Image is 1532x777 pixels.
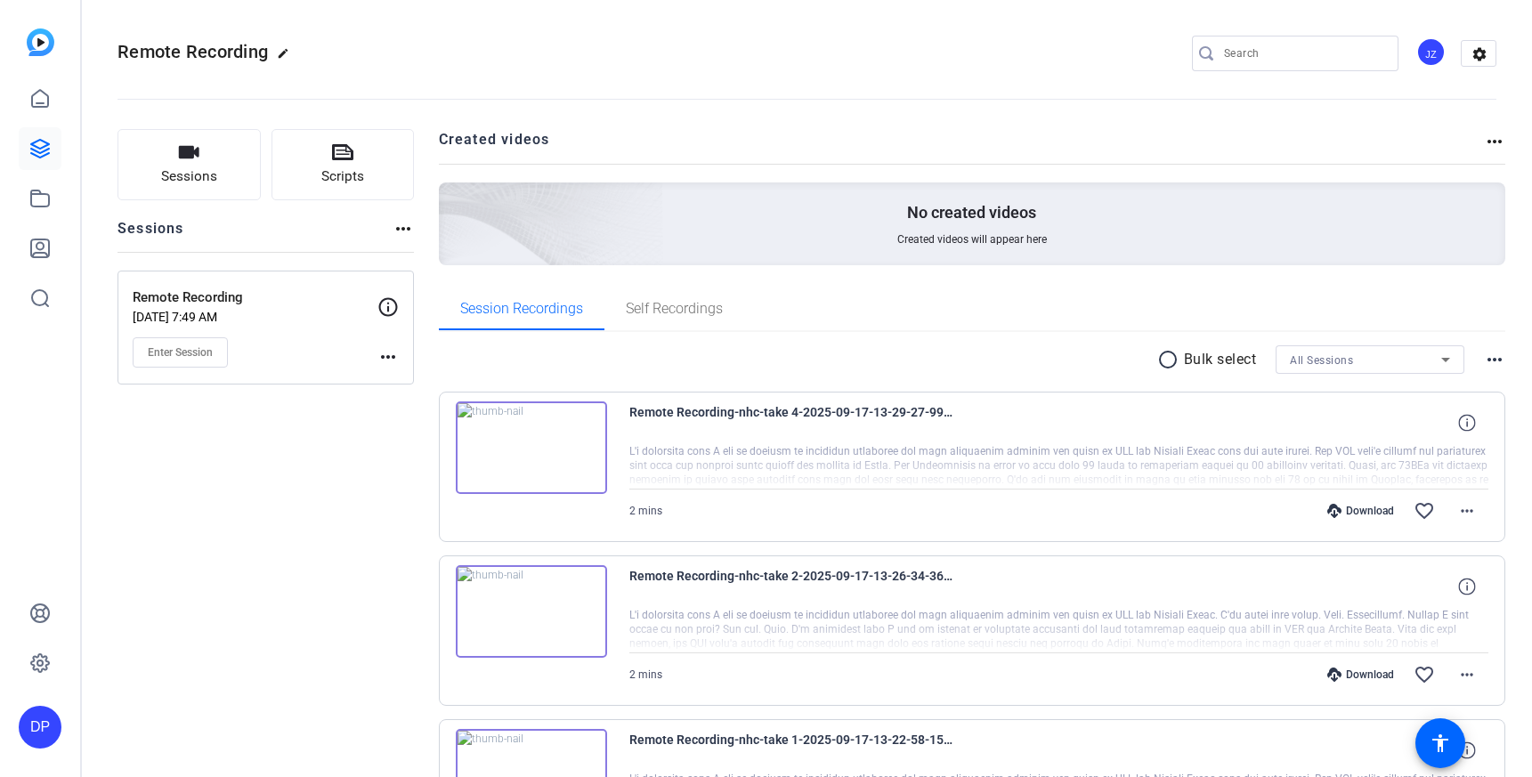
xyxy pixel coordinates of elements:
[1184,349,1257,370] p: Bulk select
[1484,349,1505,370] mat-icon: more_horiz
[1318,668,1403,682] div: Download
[629,565,959,608] span: Remote Recording-nhc-take 2-2025-09-17-13-26-34-364-0
[439,129,1485,164] h2: Created videos
[133,287,377,308] p: Remote Recording
[629,729,959,772] span: Remote Recording-nhc-take 1-2025-09-17-13-22-58-158-0
[19,706,61,749] div: DP
[133,337,228,368] button: Enter Session
[239,6,664,393] img: Creted videos background
[1416,37,1446,67] div: JZ
[1462,41,1497,68] mat-icon: settings
[1157,349,1184,370] mat-icon: radio_button_unchecked
[1456,500,1478,522] mat-icon: more_horiz
[27,28,54,56] img: blue-gradient.svg
[629,668,662,681] span: 2 mins
[907,202,1036,223] p: No created videos
[1318,504,1403,518] div: Download
[277,47,298,69] mat-icon: edit
[1416,37,1447,69] ngx-avatar: James Zaguroli
[133,310,377,324] p: [DATE] 7:49 AM
[118,41,268,62] span: Remote Recording
[161,166,217,187] span: Sessions
[629,505,662,517] span: 2 mins
[118,218,184,252] h2: Sessions
[629,401,959,444] span: Remote Recording-nhc-take 4-2025-09-17-13-29-27-998-0
[456,401,607,494] img: thumb-nail
[1414,500,1435,522] mat-icon: favorite_border
[148,345,213,360] span: Enter Session
[1224,43,1384,64] input: Search
[118,129,261,200] button: Sessions
[393,218,414,239] mat-icon: more_horiz
[1456,664,1478,685] mat-icon: more_horiz
[456,565,607,658] img: thumb-nail
[321,166,364,187] span: Scripts
[1430,732,1451,754] mat-icon: accessibility
[1414,664,1435,685] mat-icon: favorite_border
[460,302,583,316] span: Session Recordings
[1290,354,1353,367] span: All Sessions
[626,302,723,316] span: Self Recordings
[272,129,415,200] button: Scripts
[1484,131,1505,152] mat-icon: more_horiz
[377,346,399,368] mat-icon: more_horiz
[897,232,1047,247] span: Created videos will appear here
